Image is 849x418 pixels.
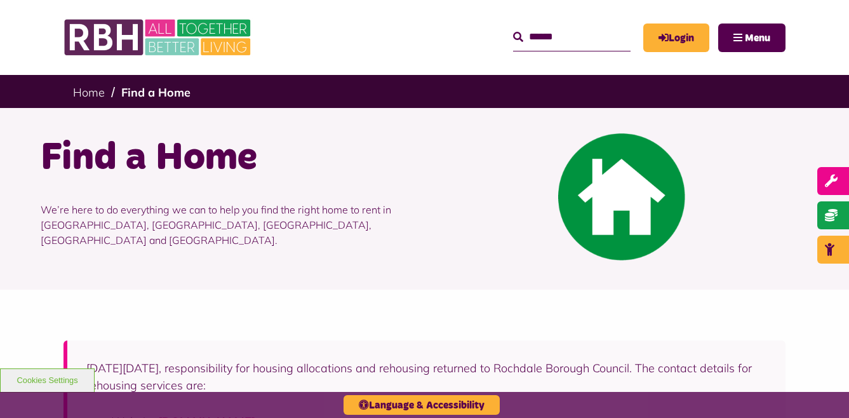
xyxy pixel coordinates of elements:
[344,395,500,415] button: Language & Accessibility
[86,360,766,394] p: [DATE][DATE], responsibility for housing allocations and rehousing returned to Rochdale Borough C...
[64,13,254,62] img: RBH
[745,33,770,43] span: Menu
[121,85,191,100] a: Find a Home
[73,85,105,100] a: Home
[41,133,415,183] h1: Find a Home
[643,24,709,52] a: MyRBH
[558,133,685,260] img: Find A Home
[41,183,415,267] p: We’re here to do everything we can to help you find the right home to rent in [GEOGRAPHIC_DATA], ...
[792,361,849,418] iframe: Netcall Web Assistant for live chat
[718,24,785,52] button: Navigation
